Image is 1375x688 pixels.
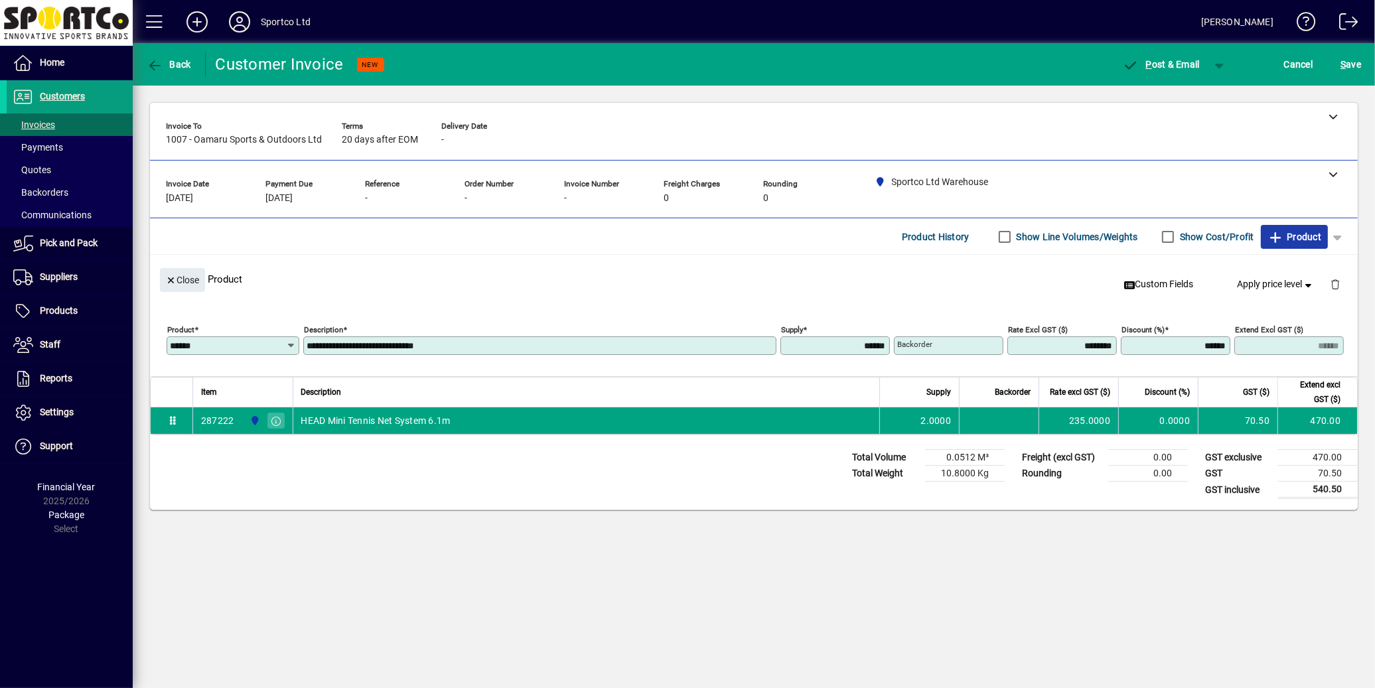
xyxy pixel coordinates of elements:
button: Delete [1319,268,1351,300]
span: [DATE] [265,193,293,204]
div: Product [150,255,1358,303]
app-page-header-button: Close [157,273,208,285]
a: Logout [1329,3,1358,46]
td: 0.00 [1108,466,1188,482]
span: Financial Year [38,482,96,492]
label: Show Cost/Profit [1177,230,1254,243]
a: Support [7,430,133,463]
button: Add [176,10,218,34]
mat-label: Extend excl GST ($) [1235,325,1303,334]
button: Cancel [1281,52,1317,76]
span: Product [1267,226,1321,247]
td: 540.50 [1278,482,1358,498]
a: Knowledge Base [1287,3,1316,46]
span: Package [48,510,84,520]
a: Settings [7,396,133,429]
span: Rate excl GST ($) [1050,385,1110,399]
app-page-header-button: Delete [1319,278,1351,290]
td: Total Volume [845,450,925,466]
span: ave [1340,54,1361,75]
span: Invoices [13,119,55,130]
a: Suppliers [7,261,133,294]
td: Freight (excl GST) [1015,450,1108,466]
span: - [365,193,368,204]
mat-label: Rate excl GST ($) [1008,325,1068,334]
span: ost & Email [1123,59,1200,70]
td: 0.0512 M³ [925,450,1005,466]
button: Save [1337,52,1364,76]
span: Extend excl GST ($) [1286,378,1340,407]
td: GST inclusive [1198,482,1278,498]
button: Close [160,268,205,292]
span: Products [40,305,78,316]
span: Cancel [1284,54,1313,75]
td: 470.00 [1277,407,1357,434]
button: Product History [897,225,975,249]
button: Apply price level [1232,273,1320,297]
span: Home [40,57,64,68]
span: Suppliers [40,271,78,282]
td: 0.0000 [1118,407,1198,434]
span: 0 [664,193,669,204]
span: NEW [362,60,379,69]
a: Quotes [7,159,133,181]
mat-label: Product [167,325,194,334]
a: Home [7,46,133,80]
span: Close [165,269,200,291]
div: [PERSON_NAME] [1201,11,1273,33]
div: Customer Invoice [216,54,344,75]
span: P [1146,59,1152,70]
span: Item [201,385,217,399]
span: Communications [13,210,92,220]
span: Back [147,59,191,70]
a: Staff [7,328,133,362]
a: Communications [7,204,133,226]
mat-label: Backorder [897,340,932,349]
button: Custom Fields [1118,273,1199,297]
span: Reports [40,373,72,383]
span: Discount (%) [1145,385,1190,399]
button: Back [143,52,194,76]
div: 287222 [201,414,234,427]
a: Products [7,295,133,328]
td: GST exclusive [1198,450,1278,466]
mat-label: Discount (%) [1122,325,1165,334]
span: 1007 - Oamaru Sports & Outdoors Ltd [166,135,322,145]
a: Payments [7,136,133,159]
app-page-header-button: Back [133,52,206,76]
span: Custom Fields [1123,277,1194,291]
span: Supply [926,385,951,399]
mat-label: Supply [781,325,803,334]
td: Total Weight [845,466,925,482]
span: Sportco Ltd Warehouse [246,413,261,428]
span: 20 days after EOM [342,135,418,145]
div: Sportco Ltd [261,11,311,33]
div: 235.0000 [1047,414,1110,427]
a: Reports [7,362,133,395]
a: Backorders [7,181,133,204]
td: 470.00 [1278,450,1358,466]
span: GST ($) [1243,385,1269,399]
a: Invoices [7,113,133,136]
span: 0 [763,193,768,204]
td: GST [1198,466,1278,482]
span: Customers [40,91,85,102]
span: - [441,135,444,145]
span: Apply price level [1238,277,1315,291]
span: - [564,193,567,204]
span: [DATE] [166,193,193,204]
button: Product [1261,225,1328,249]
span: Pick and Pack [40,238,98,248]
span: Settings [40,407,74,417]
span: Staff [40,339,60,350]
td: Rounding [1015,466,1108,482]
span: Support [40,441,73,451]
span: Product History [902,226,970,247]
span: Description [301,385,342,399]
span: Payments [13,142,63,153]
a: Pick and Pack [7,227,133,260]
span: Quotes [13,165,51,175]
span: Backorders [13,187,68,198]
button: Post & Email [1116,52,1206,76]
label: Show Line Volumes/Weights [1014,230,1138,243]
